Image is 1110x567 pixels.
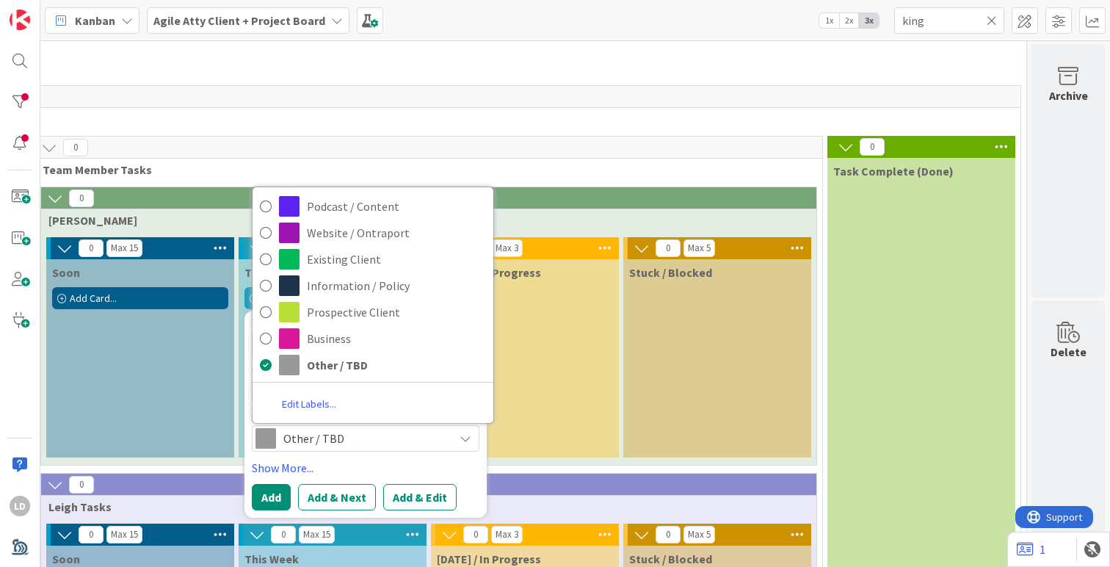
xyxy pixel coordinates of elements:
[860,138,885,156] span: 0
[252,484,291,510] button: Add
[253,246,493,272] a: Existing Client
[252,412,275,422] span: Label
[859,13,879,28] span: 3x
[307,328,486,350] span: Business
[244,265,299,280] span: This Week
[253,391,366,417] a: Edit Labels...
[253,352,493,378] a: Other / TBD
[303,531,330,538] div: Max 15
[307,301,486,323] span: Prospective Client
[496,531,518,538] div: Max 3
[10,537,30,557] img: avatar
[69,476,94,494] span: 0
[629,265,712,280] span: Stuck / Blocked
[43,162,804,177] span: Team Member Tasks
[10,496,30,516] div: LD
[153,13,325,28] b: Agile Atty Client + Project Board
[253,193,493,220] a: Podcast / Content
[383,484,457,510] button: Add & Edit
[244,552,299,566] span: This Week
[307,275,486,297] span: Information / Policy
[75,12,115,29] span: Kanban
[111,531,138,538] div: Max 15
[31,2,67,20] span: Support
[839,13,859,28] span: 2x
[79,239,104,257] span: 0
[111,245,138,252] div: Max 15
[894,7,1004,34] input: Quick Filter...
[629,552,712,566] span: Stuck / Blocked
[253,272,493,299] a: Information / Policy
[271,526,296,543] span: 0
[656,526,681,543] span: 0
[48,213,798,228] span: John Tasks
[52,552,80,566] span: Soon
[1051,343,1087,361] div: Delete
[63,139,88,156] span: 0
[48,499,798,514] span: Leigh Tasks
[70,292,117,305] span: Add Card...
[69,189,94,207] span: 0
[52,265,80,280] span: Soon
[437,552,541,566] span: Today / In Progress
[1049,87,1088,104] div: Archive
[819,13,839,28] span: 1x
[307,222,486,244] span: Website / Ontraport
[10,10,30,30] img: Visit kanbanzone.com
[79,526,104,543] span: 0
[307,248,486,270] span: Existing Client
[253,325,493,352] a: Business
[307,354,486,376] span: Other / TBD
[496,245,518,252] div: Max 3
[253,299,493,325] a: Prospective Client
[833,164,954,178] span: Task Complete (Done)
[283,428,446,449] span: Other / TBD
[307,195,486,217] span: Podcast / Content
[688,531,711,538] div: Max 5
[463,526,488,543] span: 0
[688,245,711,252] div: Max 5
[1017,541,1045,558] a: 1
[298,484,376,510] button: Add & Next
[253,220,493,246] a: Website / Ontraport
[252,459,479,477] a: Show More...
[656,239,681,257] span: 0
